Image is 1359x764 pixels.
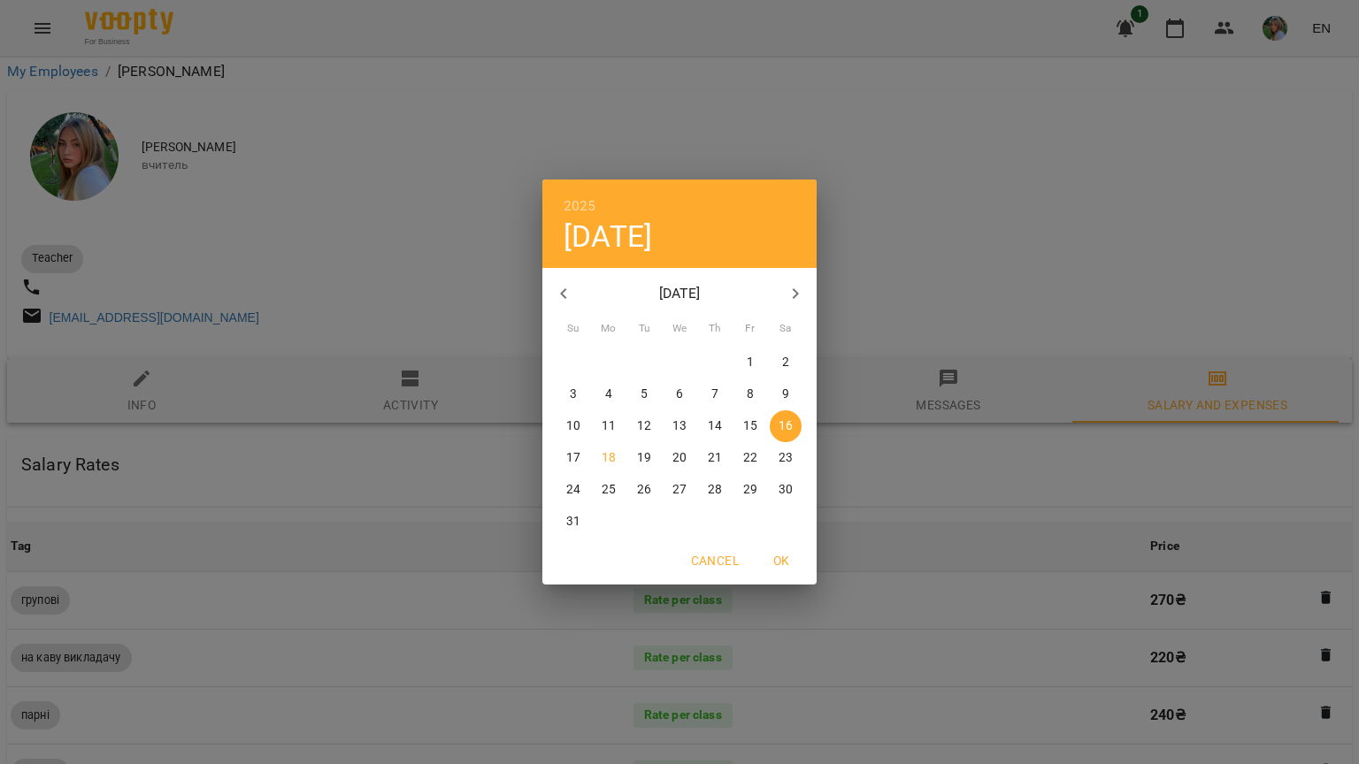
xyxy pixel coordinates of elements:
[743,449,757,467] p: 22
[770,347,802,378] button: 2
[557,378,589,410] button: 3
[564,218,652,255] button: [DATE]
[672,417,687,435] p: 13
[676,386,683,403] p: 6
[699,474,731,506] button: 28
[691,550,739,571] span: Cancel
[734,347,766,378] button: 1
[734,320,766,338] span: Fr
[770,320,802,338] span: Sa
[664,410,695,442] button: 13
[747,354,754,371] p: 1
[557,506,589,538] button: 31
[557,442,589,474] button: 17
[628,410,660,442] button: 12
[566,481,580,499] p: 24
[664,474,695,506] button: 27
[641,386,648,403] p: 5
[779,449,793,467] p: 23
[708,417,722,435] p: 14
[628,442,660,474] button: 19
[593,442,625,474] button: 18
[699,320,731,338] span: Th
[628,320,660,338] span: Tu
[593,474,625,506] button: 25
[593,378,625,410] button: 4
[734,474,766,506] button: 29
[708,449,722,467] p: 21
[672,449,687,467] p: 20
[664,320,695,338] span: We
[664,442,695,474] button: 20
[628,474,660,506] button: 26
[637,481,651,499] p: 26
[566,417,580,435] p: 10
[566,449,580,467] p: 17
[628,378,660,410] button: 5
[684,545,746,577] button: Cancel
[557,410,589,442] button: 10
[779,481,793,499] p: 30
[585,283,775,304] p: [DATE]
[699,442,731,474] button: 21
[782,386,789,403] p: 9
[734,378,766,410] button: 8
[747,386,754,403] p: 8
[602,449,616,467] p: 18
[605,386,612,403] p: 4
[557,474,589,506] button: 24
[734,410,766,442] button: 15
[711,386,718,403] p: 7
[760,550,802,571] span: OK
[699,378,731,410] button: 7
[782,354,789,371] p: 2
[637,449,651,467] p: 19
[602,417,616,435] p: 11
[570,386,577,403] p: 3
[664,378,695,410] button: 6
[672,481,687,499] p: 27
[743,481,757,499] p: 29
[779,417,793,435] p: 16
[708,481,722,499] p: 28
[743,417,757,435] p: 15
[593,320,625,338] span: Mo
[753,545,810,577] button: OK
[770,410,802,442] button: 16
[566,513,580,531] p: 31
[734,442,766,474] button: 22
[770,378,802,410] button: 9
[557,320,589,338] span: Su
[770,442,802,474] button: 23
[593,410,625,442] button: 11
[637,417,651,435] p: 12
[602,481,616,499] p: 25
[564,194,596,218] button: 2025
[699,410,731,442] button: 14
[770,474,802,506] button: 30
